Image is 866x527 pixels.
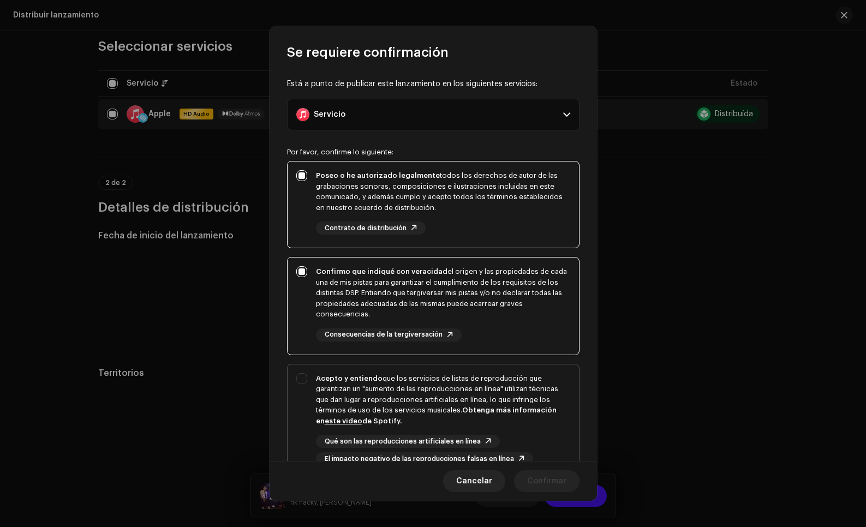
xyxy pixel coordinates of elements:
button: Cancelar [443,470,505,492]
p-accordion-header: Servicio [287,99,580,130]
span: El impacto negativo de las reproducciones falsas en línea [325,456,514,463]
button: Confirmar [514,470,580,492]
div: todos los derechos de autor de las grabaciones sonoras, composiciones e ilustraciones incluidas e... [316,170,570,213]
p-togglebutton: Acepto y entiendoque los servicios de listas de reproducción que garantizan un "aumento de las re... [287,364,580,480]
span: Contrato de distribución [325,225,407,232]
a: este video [325,417,362,424]
strong: Acepto y entiendo [316,375,383,382]
span: Cancelar [456,470,492,492]
span: Se requiere confirmación [287,44,449,61]
span: Consecuencias de la tergiversación [325,331,443,338]
div: Está a punto de publicar este lanzamiento en los siguientes servicios: [287,79,580,90]
strong: Poseo o he autorizado legalmente [316,172,440,179]
strong: Confirmo que indiqué con veracidad [316,268,447,275]
p-togglebutton: Poseo o he autorizado legalmentetodos los derechos de autor de las grabaciones sonoras, composici... [287,161,580,248]
div: Por favor, confirme lo siguiente: [287,148,580,157]
strong: Obtenga más información en de Spotify. [316,406,557,424]
div: que los servicios de listas de reproducción que garantizan un "aumento de las reproducciones en l... [316,373,570,427]
p-togglebutton: Confirmo que indiqué con veracidadel origen y las propiedades de cada una de mis pistas para gara... [287,257,580,355]
span: Qué son las reproducciones artificiales en línea [325,438,481,445]
div: Servicio [314,110,345,119]
span: Confirmar [527,470,566,492]
div: el origen y las propiedades de cada una de mis pistas para garantizar el cumplimiento de los requ... [316,266,570,320]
